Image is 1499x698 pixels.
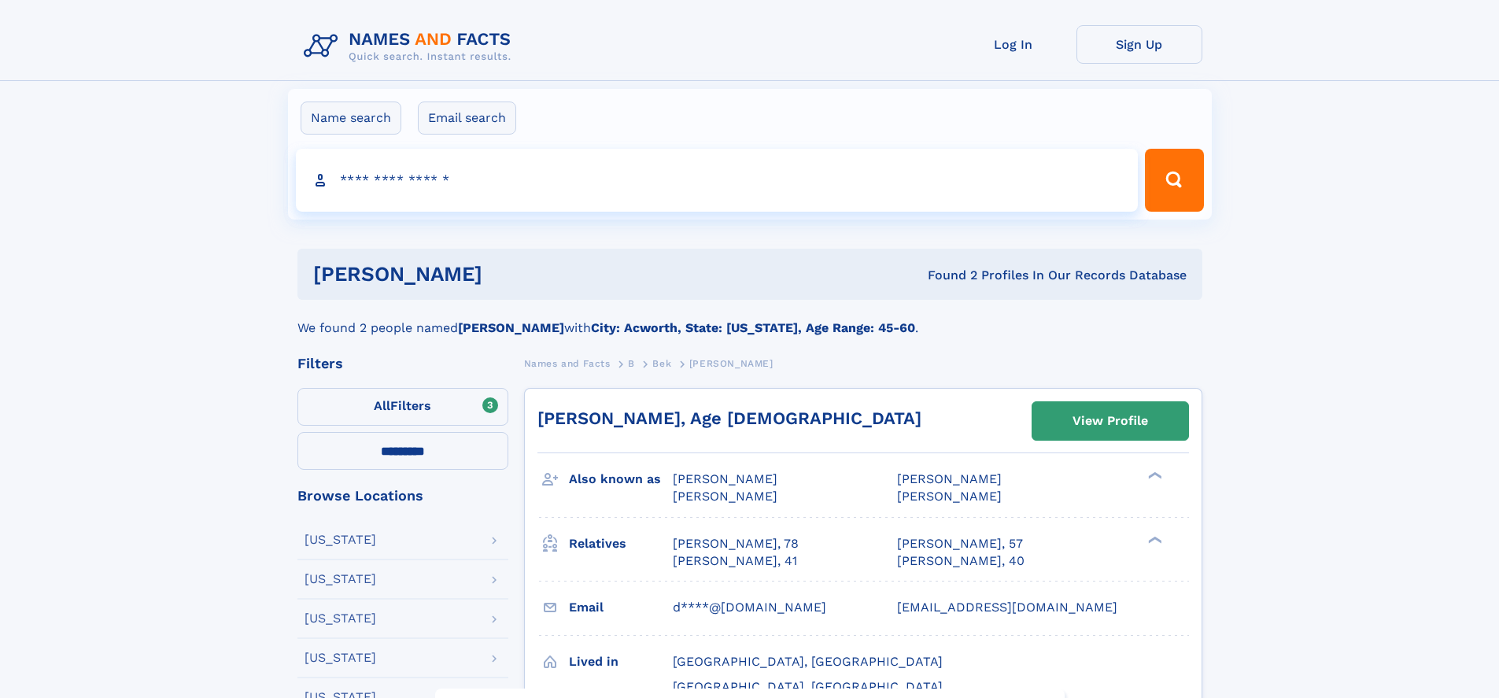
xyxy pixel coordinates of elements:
[897,552,1025,570] a: [PERSON_NAME], 40
[897,535,1023,552] a: [PERSON_NAME], 57
[297,489,508,503] div: Browse Locations
[673,535,799,552] a: [PERSON_NAME], 78
[628,358,635,369] span: B
[1145,149,1203,212] button: Search Button
[673,552,797,570] a: [PERSON_NAME], 41
[1144,534,1163,545] div: ❯
[652,358,671,369] span: Bek
[1144,471,1163,481] div: ❯
[1076,25,1202,64] a: Sign Up
[537,408,921,428] a: [PERSON_NAME], Age [DEMOGRAPHIC_DATA]
[297,388,508,426] label: Filters
[313,264,705,284] h1: [PERSON_NAME]
[297,356,508,371] div: Filters
[305,573,376,585] div: [US_STATE]
[673,471,777,486] span: [PERSON_NAME]
[705,267,1187,284] div: Found 2 Profiles In Our Records Database
[569,466,673,493] h3: Also known as
[673,489,777,504] span: [PERSON_NAME]
[673,679,943,694] span: [GEOGRAPHIC_DATA], [GEOGRAPHIC_DATA]
[591,320,915,335] b: City: Acworth, State: [US_STATE], Age Range: 45-60
[628,353,635,373] a: B
[1073,403,1148,439] div: View Profile
[458,320,564,335] b: [PERSON_NAME]
[569,594,673,621] h3: Email
[569,648,673,675] h3: Lived in
[305,612,376,625] div: [US_STATE]
[305,652,376,664] div: [US_STATE]
[418,102,516,135] label: Email search
[305,534,376,546] div: [US_STATE]
[897,489,1002,504] span: [PERSON_NAME]
[569,530,673,557] h3: Relatives
[652,353,671,373] a: Bek
[297,25,524,68] img: Logo Names and Facts
[689,358,773,369] span: [PERSON_NAME]
[1032,402,1188,440] a: View Profile
[897,471,1002,486] span: [PERSON_NAME]
[296,149,1139,212] input: search input
[673,654,943,669] span: [GEOGRAPHIC_DATA], [GEOGRAPHIC_DATA]
[297,300,1202,338] div: We found 2 people named with .
[301,102,401,135] label: Name search
[951,25,1076,64] a: Log In
[374,398,390,413] span: All
[897,600,1117,615] span: [EMAIL_ADDRESS][DOMAIN_NAME]
[524,353,611,373] a: Names and Facts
